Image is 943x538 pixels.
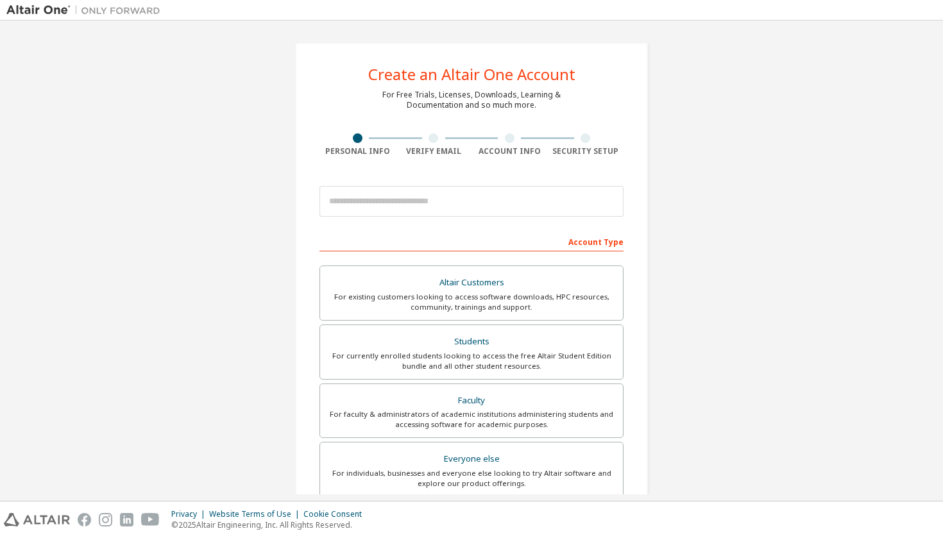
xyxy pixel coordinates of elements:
[319,231,624,251] div: Account Type
[471,146,548,156] div: Account Info
[209,509,303,519] div: Website Terms of Use
[328,450,615,468] div: Everyone else
[328,409,615,430] div: For faculty & administrators of academic institutions administering students and accessing softwa...
[396,146,472,156] div: Verify Email
[328,468,615,489] div: For individuals, businesses and everyone else looking to try Altair software and explore our prod...
[368,67,575,82] div: Create an Altair One Account
[328,274,615,292] div: Altair Customers
[99,513,112,526] img: instagram.svg
[328,351,615,371] div: For currently enrolled students looking to access the free Altair Student Edition bundle and all ...
[6,4,167,17] img: Altair One
[382,90,561,110] div: For Free Trials, Licenses, Downloads, Learning & Documentation and so much more.
[171,519,370,530] p: © 2025 Altair Engineering, Inc. All Rights Reserved.
[141,513,160,526] img: youtube.svg
[78,513,91,526] img: facebook.svg
[328,292,615,312] div: For existing customers looking to access software downloads, HPC resources, community, trainings ...
[120,513,133,526] img: linkedin.svg
[548,146,624,156] div: Security Setup
[4,513,70,526] img: altair_logo.svg
[303,509,370,519] div: Cookie Consent
[328,392,615,410] div: Faculty
[319,146,396,156] div: Personal Info
[328,333,615,351] div: Students
[171,509,209,519] div: Privacy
